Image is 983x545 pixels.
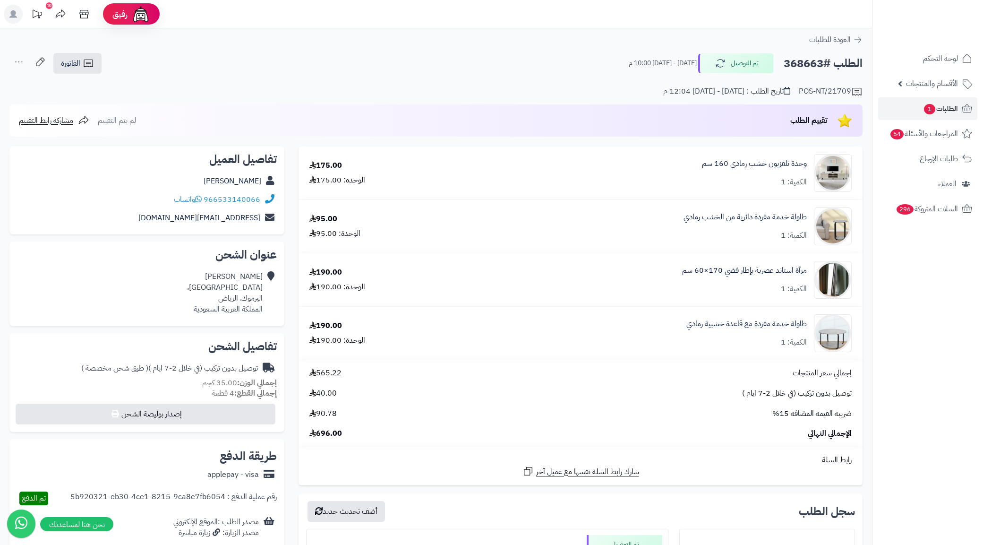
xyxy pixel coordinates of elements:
[309,320,342,331] div: 190.00
[919,24,974,44] img: logo-2.png
[890,129,904,139] span: 54
[938,177,957,190] span: العملاء
[98,115,136,126] span: لم يتم التقييم
[799,86,863,97] div: POS-NT/21709
[522,466,639,477] a: شارك رابط السلة نفسها مع عميل آخر
[809,34,851,45] span: العودة للطلبات
[309,160,342,171] div: 175.00
[897,204,914,215] span: 296
[924,104,935,114] span: 1
[772,408,852,419] span: ضريبة القيمة المضافة 15%
[878,97,977,120] a: الطلبات1
[698,53,774,73] button: تم التوصيل
[173,528,259,538] div: مصدر الزيارة: زيارة مباشرة
[799,506,855,517] h3: سجل الطلب
[202,377,277,389] small: 35.00 كجم
[742,388,852,399] span: توصيل بدون تركيب (في خلال 2-7 ايام )
[207,469,259,480] div: applepay - visa
[684,212,807,223] a: طاولة خدمة مفردة دائرية من الخشب رمادي
[686,319,807,329] a: طاولة خدمة مفردة مع قاعدة خشبية رمادي
[808,428,852,439] span: الإجمالي النهائي
[793,368,852,379] span: إجمالي سعر المنتجات
[906,77,958,90] span: الأقسام والمنتجات
[81,363,148,374] span: ( طرق شحن مخصصة )
[53,53,102,74] a: الفاتورة
[234,388,277,399] strong: إجمالي القطع:
[309,368,342,379] span: 565.22
[923,52,958,65] span: لوحة التحكم
[309,408,337,419] span: 90.78
[174,194,202,205] a: واتساب
[237,377,277,389] strong: إجمالي الوزن:
[814,154,851,192] img: 1750491079-220601011444-90x90.jpg
[629,59,697,68] small: [DATE] - [DATE] 10:00 م
[131,5,150,24] img: ai-face.png
[19,115,73,126] span: مشاركة رابط التقييم
[173,517,259,538] div: مصدر الطلب :الموقع الإلكتروني
[536,467,639,477] span: شارك رابط السلة نفسها مع عميل آخر
[878,47,977,70] a: لوحة التحكم
[781,177,807,188] div: الكمية: 1
[889,127,958,140] span: المراجعات والأسئلة
[878,147,977,170] a: طلبات الإرجاع
[19,115,89,126] a: مشاركة رابط التقييم
[17,154,277,165] h2: تفاصيل العميل
[204,194,260,205] a: 966533140066
[204,175,261,187] a: [PERSON_NAME]
[781,284,807,294] div: الكمية: 1
[61,58,80,69] span: الفاتورة
[784,54,863,73] h2: الطلب #368663
[878,122,977,145] a: المراجعات والأسئلة54
[682,265,807,276] a: مرآة استاند عصرية بإطار فضي 170×60 سم
[814,208,851,245] img: 1752990446-1-90x90.jpg
[809,34,863,45] a: العودة للطلبات
[46,2,52,9] div: 10
[920,152,958,165] span: طلبات الإرجاع
[878,198,977,220] a: السلات المتروكة296
[112,9,128,20] span: رفيق
[309,388,337,399] span: 40.00
[814,261,851,299] img: 1753173086-1-90x90.jpg
[923,102,958,115] span: الطلبات
[309,214,337,225] div: 95.00
[17,249,277,260] h2: عنوان الشحن
[896,202,958,216] span: السلات المتروكة
[187,271,263,314] div: [PERSON_NAME] [GEOGRAPHIC_DATA]، اليرموك، الرياض المملكة العربية السعودية
[70,492,277,505] div: رقم عملية الدفع : 5b920321-eb30-4ce1-8215-9ca8e7fb6054
[309,282,365,293] div: الوحدة: 190.00
[302,455,859,466] div: رابط السلة
[138,212,260,224] a: [EMAIL_ADDRESS][DOMAIN_NAME]
[22,493,46,504] span: تم الدفع
[212,388,277,399] small: 4 قطعة
[309,175,365,186] div: الوحدة: 175.00
[814,314,851,352] img: 1753700754-1-90x90.jpg
[781,337,807,348] div: الكمية: 1
[309,335,365,346] div: الوحدة: 190.00
[663,86,790,97] div: تاريخ الطلب : [DATE] - [DATE] 12:04 م
[878,173,977,195] a: العملاء
[308,501,385,522] button: أضف تحديث جديد
[16,404,275,424] button: إصدار بوليصة الشحن
[790,115,828,126] span: تقييم الطلب
[702,158,807,169] a: وحدة تلفزيون خشب رمادي 160 سم
[781,230,807,241] div: الكمية: 1
[220,450,277,462] h2: طريقة الدفع
[309,267,342,278] div: 190.00
[25,5,49,26] a: تحديثات المنصة
[81,363,258,374] div: توصيل بدون تركيب (في خلال 2-7 ايام )
[309,228,360,239] div: الوحدة: 95.00
[309,428,342,439] span: 696.00
[17,341,277,352] h2: تفاصيل الشحن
